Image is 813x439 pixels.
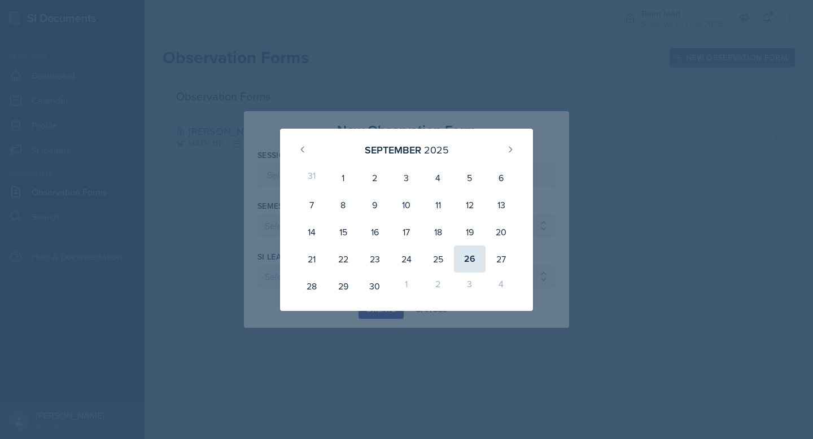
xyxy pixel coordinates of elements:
[296,164,327,191] div: 31
[391,191,422,218] div: 10
[422,164,454,191] div: 4
[486,191,517,218] div: 13
[454,245,486,273] div: 26
[359,245,391,273] div: 23
[391,273,422,300] div: 1
[327,273,359,300] div: 29
[327,218,359,245] div: 15
[391,245,422,273] div: 24
[327,164,359,191] div: 1
[422,218,454,245] div: 18
[454,164,486,191] div: 5
[486,164,517,191] div: 6
[296,191,327,218] div: 7
[327,191,359,218] div: 8
[359,273,391,300] div: 30
[391,164,422,191] div: 3
[359,191,391,218] div: 9
[327,245,359,273] div: 22
[486,218,517,245] div: 20
[422,191,454,218] div: 11
[296,273,327,300] div: 28
[296,245,327,273] div: 21
[296,218,327,245] div: 14
[424,142,449,157] div: 2025
[486,245,517,273] div: 27
[454,273,486,300] div: 3
[486,273,517,300] div: 4
[391,218,422,245] div: 17
[454,191,486,218] div: 12
[422,245,454,273] div: 25
[359,164,391,191] div: 2
[422,273,454,300] div: 2
[359,218,391,245] div: 16
[365,142,421,157] div: September
[454,218,486,245] div: 19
